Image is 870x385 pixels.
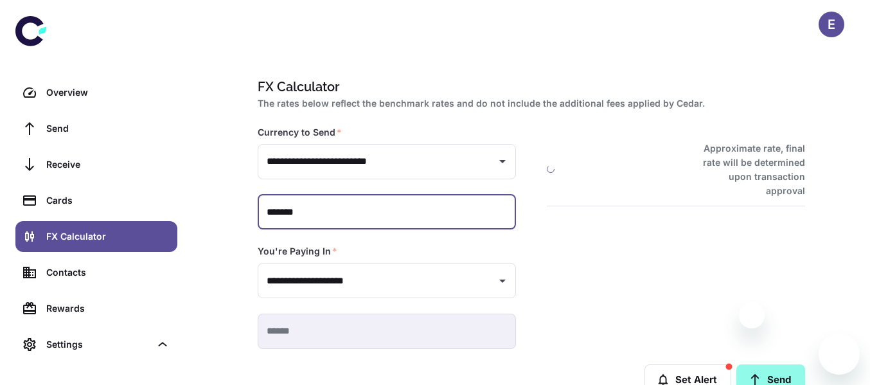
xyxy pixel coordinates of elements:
a: Overview [15,77,177,108]
h6: Approximate rate, final rate will be determined upon transaction approval [689,141,805,198]
div: Settings [15,329,177,360]
div: FX Calculator [46,229,170,244]
a: Rewards [15,293,177,324]
button: E [819,12,844,37]
a: Contacts [15,257,177,288]
iframe: Button to launch messaging window [819,334,860,375]
button: Open [493,272,511,290]
iframe: Close message [739,303,765,328]
div: Receive [46,157,170,172]
a: Cards [15,185,177,216]
h1: FX Calculator [258,77,800,96]
label: You're Paying In [258,245,337,258]
div: Send [46,121,170,136]
div: Rewards [46,301,170,316]
a: Send [15,113,177,144]
label: Currency to Send [258,126,342,139]
button: Open [493,152,511,170]
div: Cards [46,193,170,208]
div: Contacts [46,265,170,280]
div: Overview [46,85,170,100]
a: Receive [15,149,177,180]
a: FX Calculator [15,221,177,252]
div: Settings [46,337,150,352]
